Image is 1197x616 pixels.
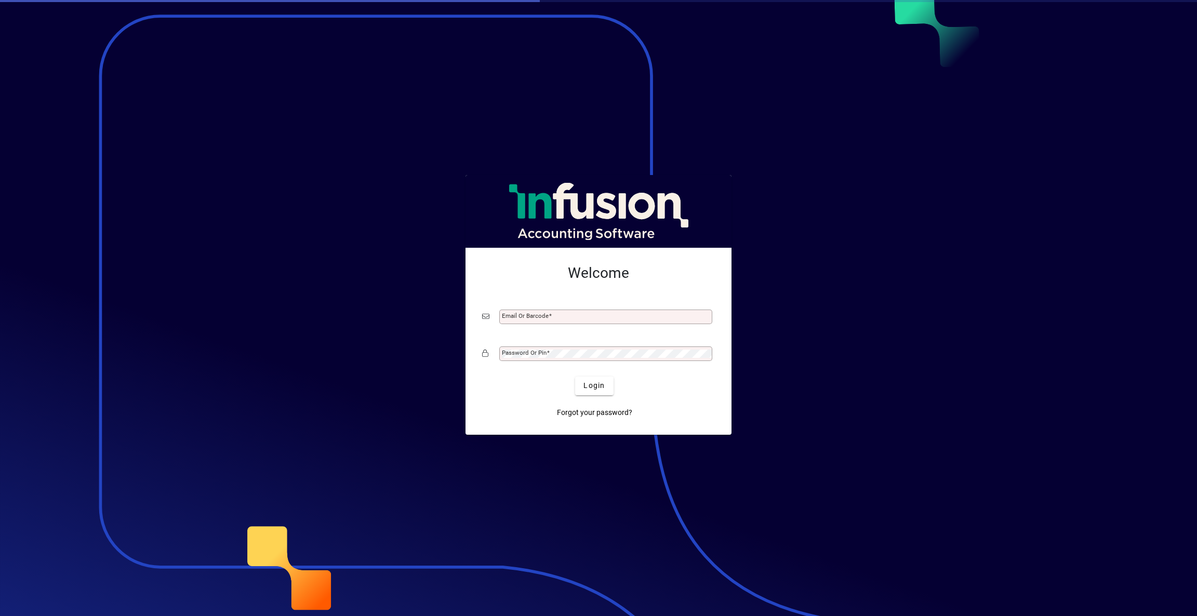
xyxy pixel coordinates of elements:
mat-label: Password or Pin [502,349,547,356]
h2: Welcome [482,264,715,282]
span: Login [583,380,605,391]
button: Login [575,377,613,395]
span: Forgot your password? [557,407,632,418]
a: Forgot your password? [553,404,636,422]
mat-label: Email or Barcode [502,312,549,319]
